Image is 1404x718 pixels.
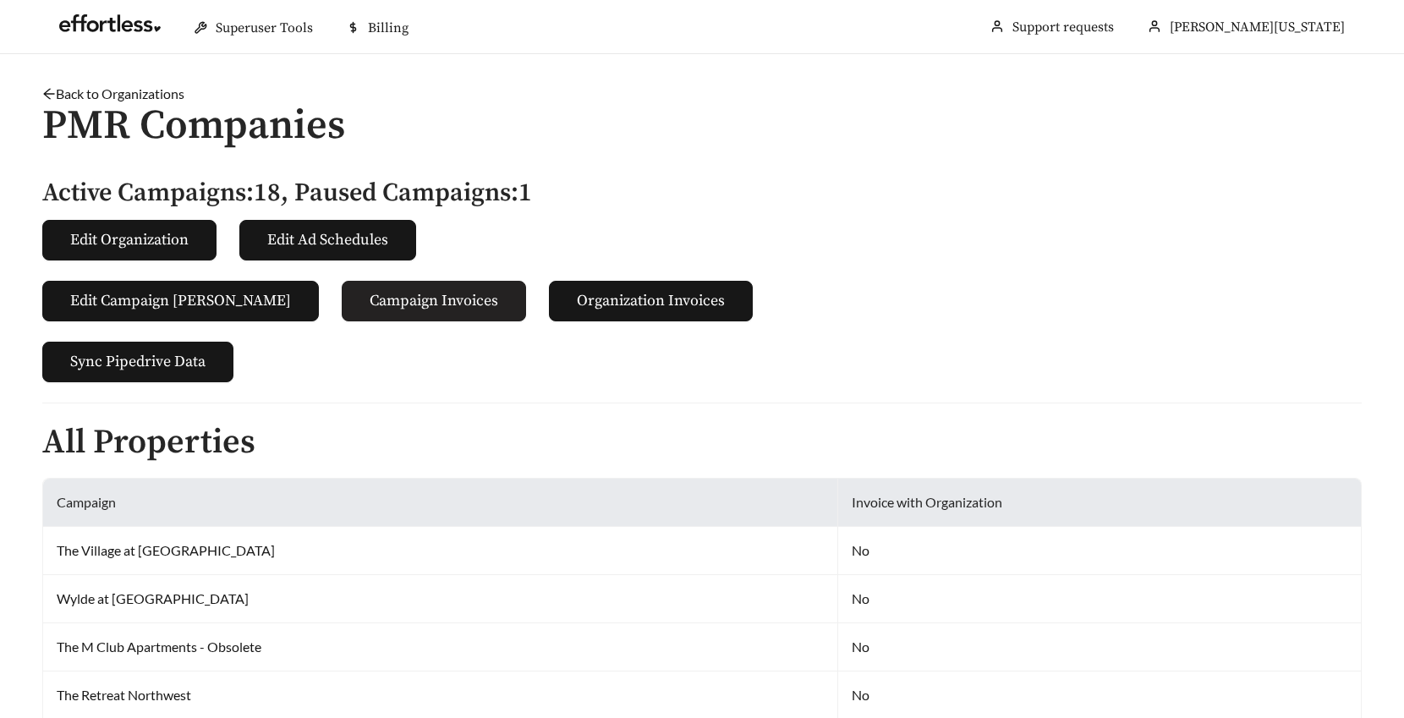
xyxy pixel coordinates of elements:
[70,228,189,251] span: Edit Organization
[216,19,313,36] span: Superuser Tools
[42,179,1362,207] h5: Active Campaigns: 18 , Paused Campaigns: 1
[267,228,388,251] span: Edit Ad Schedules
[1012,19,1114,36] a: Support requests
[42,87,56,101] span: arrow-left
[43,527,838,575] td: The Village at [GEOGRAPHIC_DATA]
[342,281,526,321] button: Campaign Invoices
[70,289,291,312] span: Edit Campaign [PERSON_NAME]
[43,623,838,671] td: The M Club Apartments - Obsolete
[838,575,1363,623] td: No
[549,281,753,321] button: Organization Invoices
[577,289,725,312] span: Organization Invoices
[70,350,206,373] span: Sync Pipedrive Data
[43,575,838,623] td: Wylde at [GEOGRAPHIC_DATA]
[42,281,319,321] button: Edit Campaign [PERSON_NAME]
[42,220,217,260] button: Edit Organization
[42,424,1362,461] h2: All Properties
[838,623,1363,671] td: No
[239,220,416,260] button: Edit Ad Schedules
[1170,19,1345,36] span: [PERSON_NAME][US_STATE]
[42,85,184,101] a: arrow-leftBack to Organizations
[370,289,498,312] span: Campaign Invoices
[42,104,1362,149] h1: PMR Companies
[838,479,1363,527] th: Invoice with Organization
[43,479,838,527] th: Campaign
[838,527,1363,575] td: No
[368,19,409,36] span: Billing
[42,342,233,382] button: Sync Pipedrive Data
